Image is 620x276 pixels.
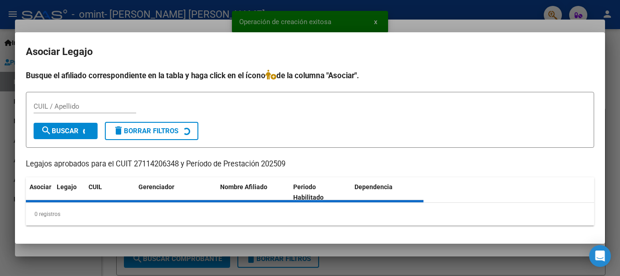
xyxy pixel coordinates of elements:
datatable-header-cell: Legajo [53,177,85,207]
h2: Asociar Legajo [26,43,594,60]
datatable-header-cell: CUIL [85,177,135,207]
datatable-header-cell: Periodo Habilitado [290,177,351,207]
button: Borrar Filtros [105,122,198,140]
button: Buscar [34,123,98,139]
mat-icon: search [41,125,52,136]
datatable-header-cell: Dependencia [351,177,424,207]
p: Legajos aprobados para el CUIT 27114206348 y Período de Prestación 202509 [26,159,594,170]
h4: Busque el afiliado correspondiente en la tabla y haga click en el ícono de la columna "Asociar". [26,70,594,81]
span: Nombre Afiliado [220,183,267,191]
span: Periodo Habilitado [293,183,324,201]
div: Open Intercom Messenger [589,245,611,267]
mat-icon: delete [113,125,124,136]
span: Borrar Filtros [113,127,178,135]
span: Asociar [30,183,51,191]
span: Buscar [41,127,79,135]
datatable-header-cell: Asociar [26,177,53,207]
span: CUIL [89,183,102,191]
div: 0 registros [26,203,594,226]
span: Gerenciador [138,183,174,191]
span: Dependencia [354,183,393,191]
datatable-header-cell: Gerenciador [135,177,217,207]
span: Legajo [57,183,77,191]
datatable-header-cell: Nombre Afiliado [217,177,290,207]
